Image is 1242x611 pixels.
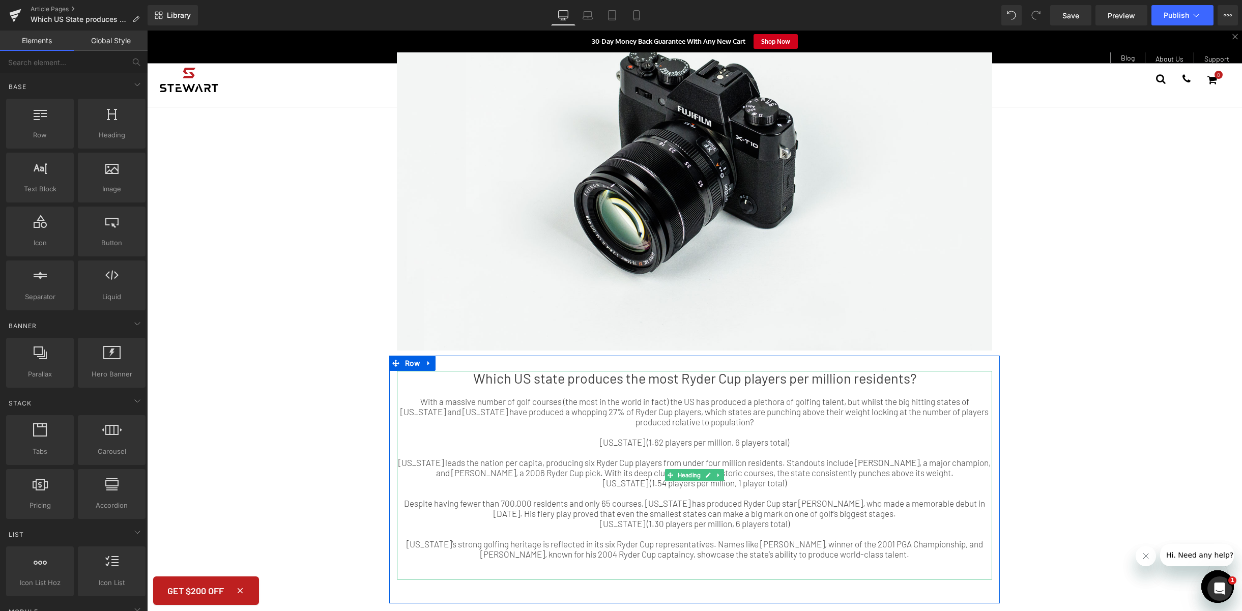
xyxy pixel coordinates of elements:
div: [US_STATE]’s strong golfing heritage is reflected in its six Ryder Cup representatives. Names lik... [250,508,845,529]
span: Publish [1164,11,1189,19]
span: Hero Banner [81,369,142,380]
iframe: Message from company [1013,513,1087,536]
span: Separator [9,292,71,302]
h1: Which US state produces the most Ryder Cup players per million residents? [250,340,845,356]
button: Undo [1001,5,1022,25]
span: Hi. Need any help? [6,7,73,15]
span: Accordion [81,500,142,511]
span: Icon List [81,577,142,588]
button: More [1218,5,1238,25]
span: Library [167,11,191,20]
span: 1 [1228,576,1236,585]
span: Icon List Hoz [9,577,71,588]
span: Row [255,325,275,340]
a: Desktop [551,5,575,25]
span: Base [8,82,27,92]
div: With a massive number of golf courses (the most in the world in fact) the US has produced a pleth... [250,366,845,396]
iframe: Button to launch messaging window [1054,540,1087,572]
a: New Library [148,5,198,25]
div: [US_STATE] (1.30 players per million, 6 players total) [250,488,845,498]
span: Liquid [81,292,142,302]
span: Text Block [9,184,71,194]
div: [US_STATE] leads the nation per capita, producing six Ryder Cup players from under four million r... [250,427,845,447]
a: Global Style [74,31,148,51]
span: Heading [529,439,556,451]
span: Button [81,238,142,248]
a: Preview [1095,5,1147,25]
a: Shop Now [606,4,651,19]
span: Pricing [9,500,71,511]
span: Which US State produces the most Ryder Cup Players? [31,15,128,23]
button: Redo [1026,5,1046,25]
span: Row [9,130,71,140]
span: Save [1062,10,1079,21]
iframe: Close message [989,515,1009,536]
a: Expand / Collapse [566,439,577,451]
span: List [8,530,25,539]
a: Expand / Collapse [275,325,288,340]
span: Icon [9,238,71,248]
span: Carousel [81,446,142,457]
span: Preview [1108,10,1135,21]
span: Tabs [9,446,71,457]
span: Heading [81,130,142,140]
a: Mobile [624,5,649,25]
span: Parallax [9,369,71,380]
button: Publish [1151,5,1214,25]
div: [US_STATE] (1.62 players per million, 6 players total) [250,406,845,417]
button: GET $200 OFF [6,546,112,574]
span: Stack [8,398,33,408]
a: Tablet [600,5,624,25]
iframe: Intercom live chat [1207,576,1232,601]
span: Image [81,184,142,194]
div: Despite having fewer than 700,000 residents and only 65 courses, [US_STATE] has produced Ryder Cu... [250,468,845,488]
span: Banner [8,321,38,331]
div: [US_STATE] (1.54 players per million, 1 player total) [250,447,845,457]
a: Laptop [575,5,600,25]
a: Article Pages [31,5,148,13]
